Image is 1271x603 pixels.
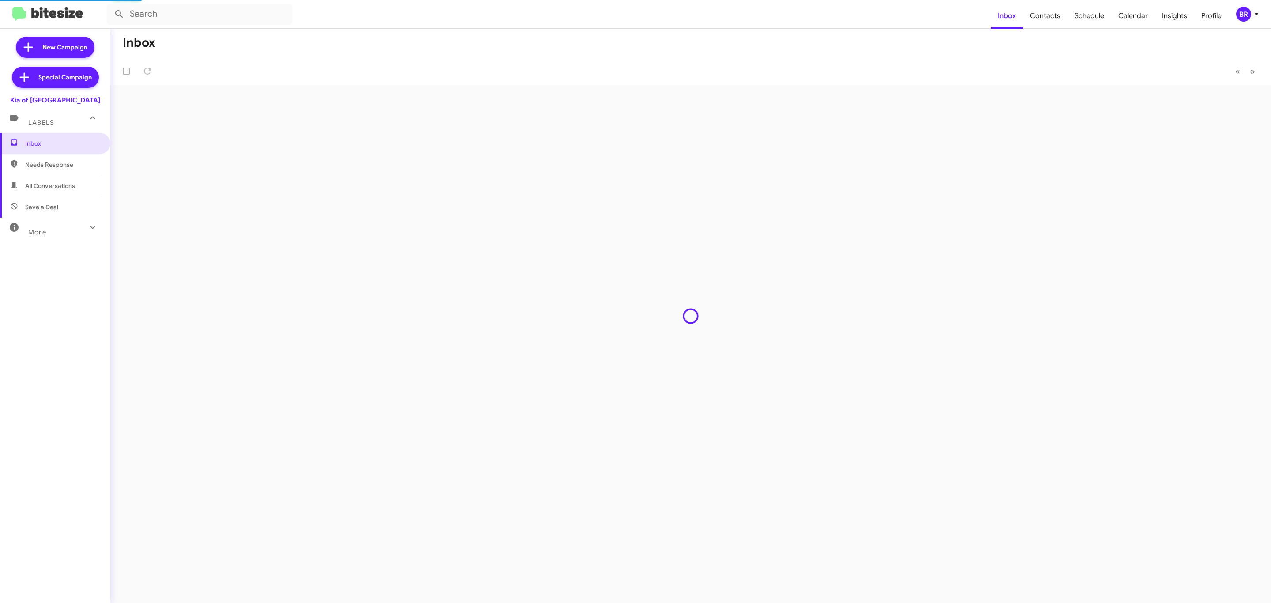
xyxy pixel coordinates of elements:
[1236,7,1251,22] div: BR
[1111,3,1155,29] a: Calendar
[1245,62,1260,80] button: Next
[12,67,99,88] a: Special Campaign
[1068,3,1111,29] a: Schedule
[25,139,100,148] span: Inbox
[1235,66,1240,77] span: «
[28,119,54,127] span: Labels
[25,203,58,211] span: Save a Deal
[107,4,292,25] input: Search
[25,160,100,169] span: Needs Response
[42,43,87,52] span: New Campaign
[1230,62,1260,80] nav: Page navigation example
[28,228,46,236] span: More
[1194,3,1229,29] a: Profile
[16,37,94,58] a: New Campaign
[1155,3,1194,29] a: Insights
[1250,66,1255,77] span: »
[1230,62,1245,80] button: Previous
[991,3,1023,29] a: Inbox
[25,181,75,190] span: All Conversations
[1229,7,1261,22] button: BR
[123,36,155,50] h1: Inbox
[10,96,100,105] div: Kia of [GEOGRAPHIC_DATA]
[1023,3,1068,29] a: Contacts
[38,73,92,82] span: Special Campaign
